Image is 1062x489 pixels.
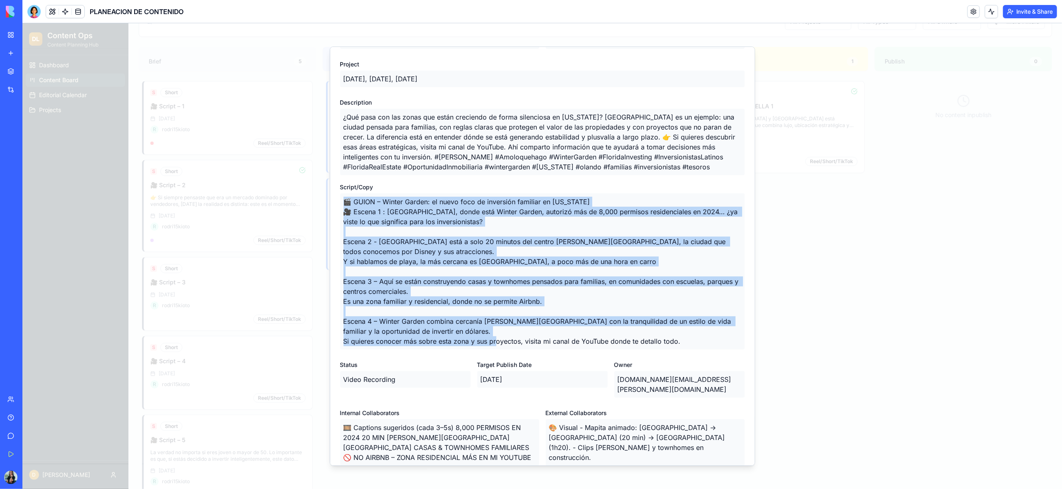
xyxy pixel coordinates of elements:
span: PLANEACION DE CONTENIDO [90,7,184,17]
label: Description [318,76,350,83]
label: External Collaborators [523,386,585,393]
label: Target Publish Date [455,338,510,345]
label: Script/Copy [318,160,351,167]
p: Reel/Short/TikTok [523,9,722,26]
p: [DATE] [455,348,585,364]
p: [DATE], [DATE], [DATE] [318,47,722,64]
p: New Buyer [318,9,517,26]
label: Owner [592,338,610,345]
img: PHOTO-2025-09-15-15-09-07_ggaris.jpg [4,471,17,484]
img: logo [6,6,57,17]
p: 🎞️ Captions sugeridos (cada 3–5s) 8,000 PERMISOS EN 2024 20 MIN [PERSON_NAME][GEOGRAPHIC_DATA] [G... [318,396,517,443]
label: Internal Collaborators [318,386,378,393]
p: 🎬 GUION – Winter Garden: el nuevo foco de inversión familiar en [US_STATE] 🎥 Escena 1 : [GEOGRAPH... [318,170,722,326]
label: Project [318,37,337,44]
p: [DOMAIN_NAME][EMAIL_ADDRESS][PERSON_NAME][DOMAIN_NAME] [592,348,722,374]
label: Status [318,338,336,345]
p: Video Recording [318,348,448,364]
p: ¿Qué pasa con las zonas que están creciendo de forma silenciosa en [US_STATE]? [GEOGRAPHIC_DATA] ... [318,86,722,152]
p: 🎨 Visual - Mapita animado: [GEOGRAPHIC_DATA] → [GEOGRAPHIC_DATA] (20 min) → [GEOGRAPHIC_DATA] (1h... [523,396,722,443]
button: Invite & Share [1003,5,1057,18]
